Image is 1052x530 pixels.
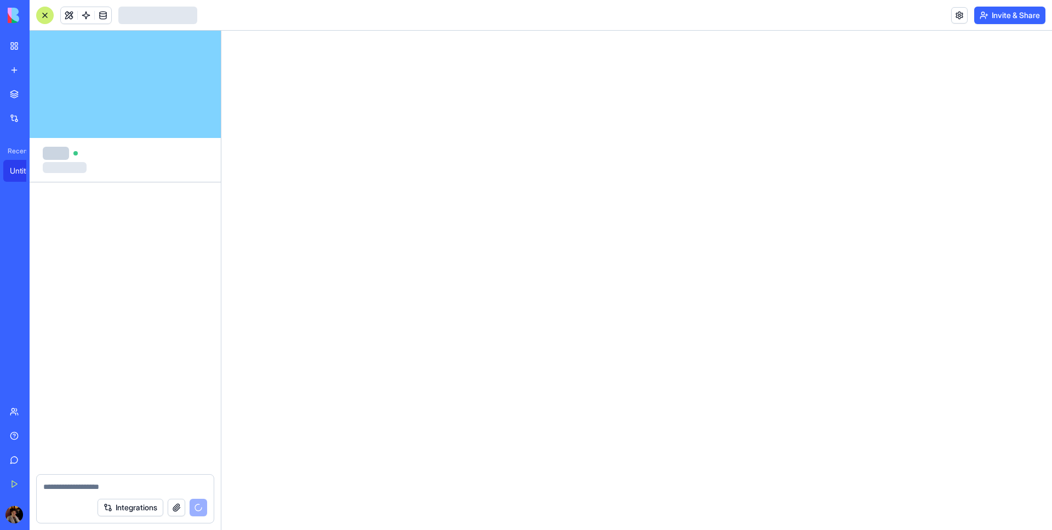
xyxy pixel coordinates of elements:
button: Integrations [98,499,163,516]
img: ACg8ocLlw3Q31XLi7AKF2KwYkCfxBXTA69ey5ZCGR4m7EtMLUFUVYjo=s96-c [5,506,23,523]
span: Recent [3,147,26,155]
button: Invite & Share [974,7,1045,24]
a: Untitled App [3,160,47,182]
div: Untitled App [10,165,41,176]
img: logo [8,8,76,23]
